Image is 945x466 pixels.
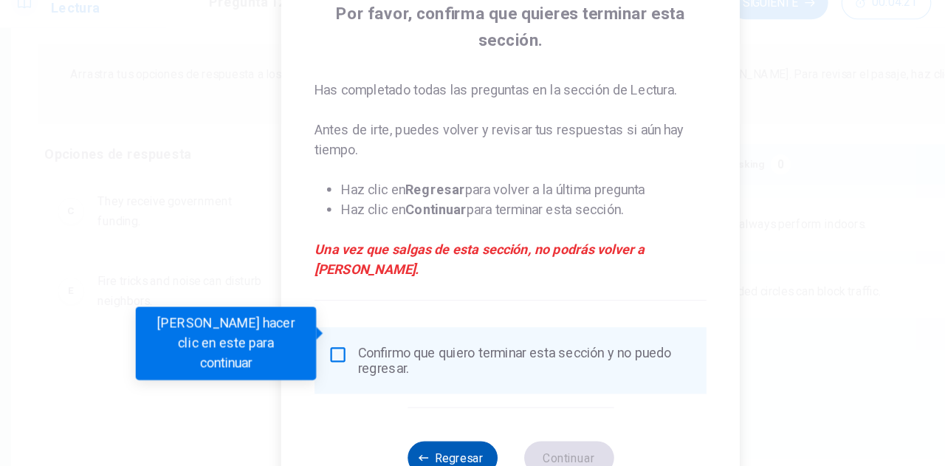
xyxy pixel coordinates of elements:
[381,414,461,443] button: Regresar
[299,93,647,111] p: Has completado todas las preguntas en la sección de Lectura.
[311,328,329,346] span: Debes hacer clic en este para continuar
[299,129,647,164] p: Antes de irte, puedes volver y revisar tus respuestas si aún hay tiempo.
[323,199,647,217] li: Haz clic en para terminar esta sección.
[337,328,635,356] div: Confirmo que quiero terminar esta sección y no puedo regresar.
[895,416,930,451] div: Open Intercom Messenger
[379,183,433,197] strong: Regresar
[299,235,647,270] em: Una vez que salgas de esta sección, no podrás volver a [PERSON_NAME].
[323,182,647,199] li: Haz clic en para volver a la última pregunta
[140,295,300,360] div: [PERSON_NAME] hacer clic en este para continuar
[379,201,434,215] strong: Continuar
[484,414,564,443] button: Continuar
